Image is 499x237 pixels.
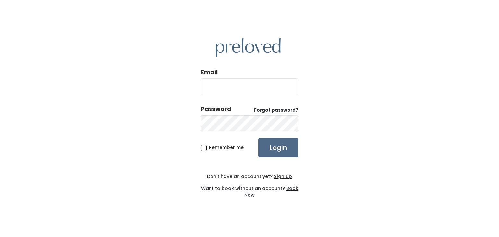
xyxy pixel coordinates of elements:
[201,68,218,77] label: Email
[201,173,298,180] div: Don't have an account yet?
[201,105,231,113] div: Password
[254,107,298,114] a: Forgot password?
[274,173,292,180] u: Sign Up
[273,173,292,180] a: Sign Up
[254,107,298,113] u: Forgot password?
[209,144,244,151] span: Remember me
[201,180,298,199] div: Want to book without an account?
[216,38,281,57] img: preloved logo
[244,185,298,198] a: Book Now
[258,138,298,157] input: Login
